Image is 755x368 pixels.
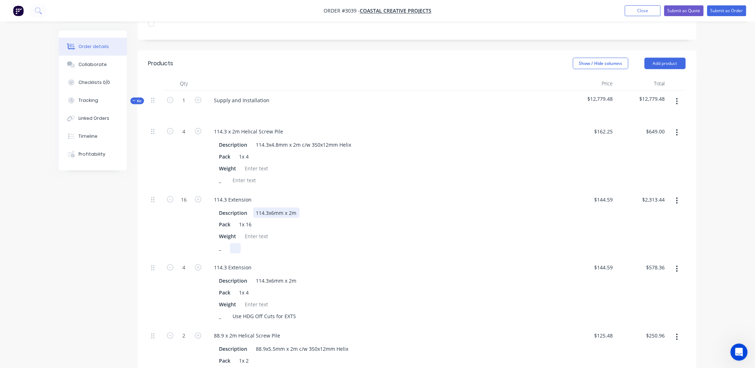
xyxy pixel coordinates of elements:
[216,299,239,310] div: Weight
[78,97,98,104] div: Tracking
[625,5,661,16] button: Close
[59,56,127,74] button: Collaborate
[216,276,250,286] div: Description
[59,127,127,145] button: Timeline
[573,58,629,69] button: Show / Hide columns
[209,95,276,105] div: Supply and Installation
[78,43,109,50] div: Order details
[216,163,239,174] div: Weight
[707,5,746,16] button: Submit as Order
[664,5,704,16] button: Submit as Quote
[209,263,258,273] div: 114.3 Extension
[619,95,665,103] span: $12,779.48
[567,95,613,103] span: $12,779.48
[59,38,127,56] button: Order details
[216,356,234,366] div: Pack
[59,109,127,127] button: Linked Orders
[130,98,144,104] div: Kit
[216,243,227,254] div: _
[731,344,748,361] iframe: Intercom live chat
[209,194,258,205] div: 114.3 Extension
[324,8,360,14] span: Order #3039 -
[216,288,234,298] div: Pack
[253,140,354,150] div: 114.3x4.8mm x 2m c/w 350x12mm Helix
[564,76,616,91] div: Price
[216,151,234,162] div: Pack
[59,74,127,91] button: Checklists 0/0
[78,151,105,157] div: Profitability
[236,151,252,162] div: 1x 4
[216,344,250,354] div: Description
[13,5,24,16] img: Factory
[78,133,97,140] div: Timeline
[216,208,250,218] div: Description
[59,91,127,109] button: Tracking
[236,220,255,230] div: 1x 16
[148,59,173,68] div: Products
[236,288,252,298] div: 1x 4
[78,115,109,122] div: Linked Orders
[253,344,352,354] div: 88.9x5.5mm x 2m c/w 350x12mm Helix
[216,175,227,185] div: _
[78,61,107,68] div: Collaborate
[253,276,300,286] div: 114.3x6mm x 2m
[236,356,252,366] div: 1x 2
[209,331,286,341] div: 88.9 x 2m Helical Screw Pile
[216,231,239,242] div: Weight
[59,145,127,163] button: Profitability
[78,79,110,86] div: Checklists 0/0
[163,76,206,91] div: Qty
[216,220,234,230] div: Pack
[209,126,289,137] div: 114.3 x 2m Helical Screw Pile
[616,76,668,91] div: Total
[216,311,227,322] div: _
[133,98,142,104] span: Kit
[216,140,250,150] div: Description
[230,311,299,322] div: Use HDG Off Cuts for EXTS
[645,58,686,69] button: Add product
[360,8,431,14] a: Coastal Creative Projects
[253,208,300,218] div: 114.3x6mm x 2m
